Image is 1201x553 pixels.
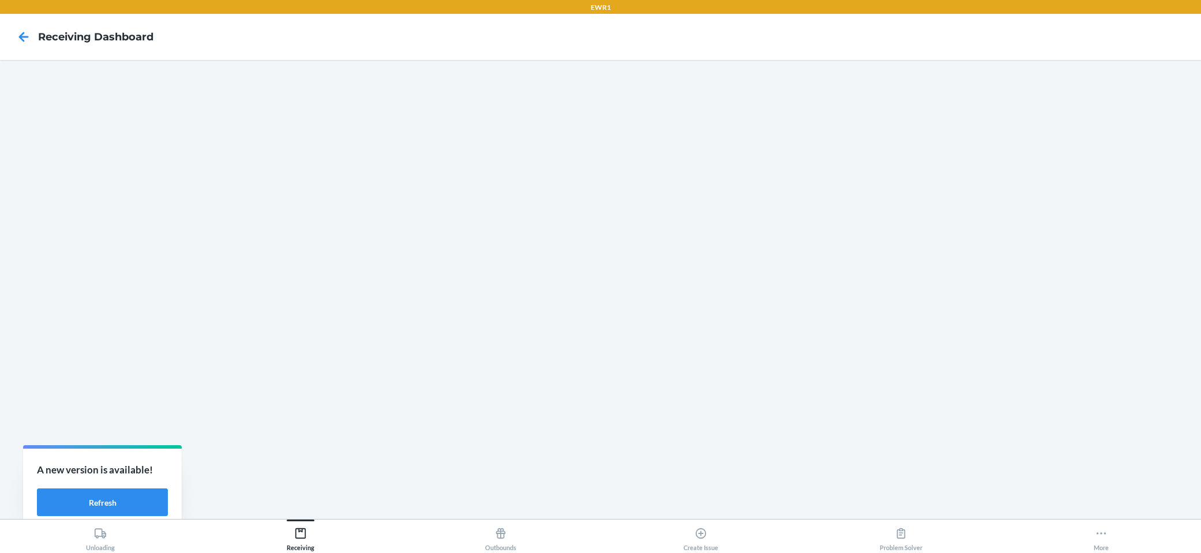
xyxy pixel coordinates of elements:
[86,522,115,551] div: Unloading
[1094,522,1109,551] div: More
[1001,520,1201,551] button: More
[600,520,801,551] button: Create Issue
[200,520,400,551] button: Receiving
[37,462,168,477] p: A new version is available!
[801,520,1001,551] button: Problem Solver
[38,29,153,44] h4: Receiving dashboard
[591,2,611,13] p: EWR1
[485,522,516,551] div: Outbounds
[287,522,314,551] div: Receiving
[880,522,922,551] div: Problem Solver
[400,520,600,551] button: Outbounds
[37,488,168,516] button: Refresh
[684,522,718,551] div: Create Issue
[9,69,1192,510] iframe: Receiving dashboard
